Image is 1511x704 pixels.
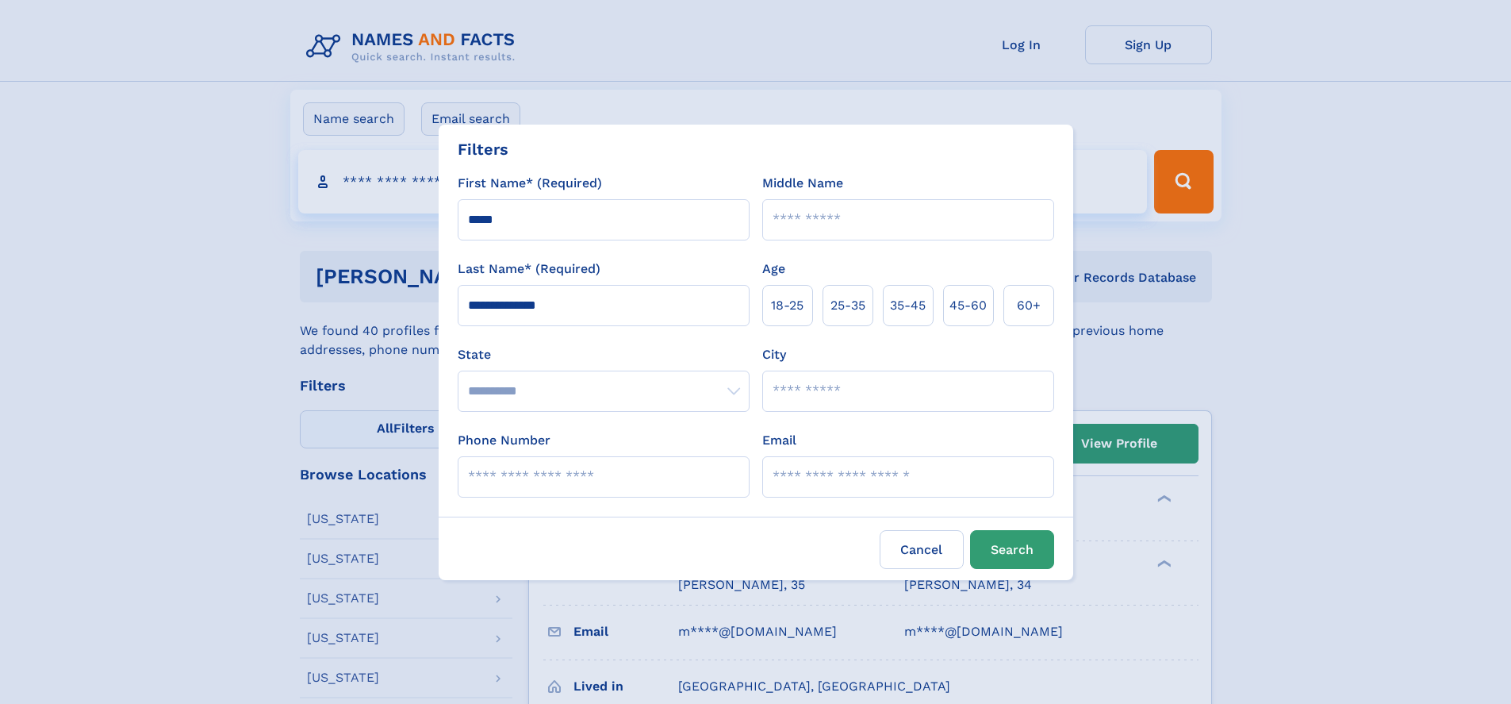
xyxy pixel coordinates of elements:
span: 25‑35 [830,296,865,315]
label: Cancel [880,530,964,569]
label: First Name* (Required) [458,174,602,193]
label: Email [762,431,796,450]
label: State [458,345,750,364]
label: Middle Name [762,174,843,193]
span: 18‑25 [771,296,803,315]
label: Age [762,260,785,279]
label: City [762,345,786,364]
span: 35‑45 [890,296,926,315]
label: Phone Number [458,431,550,450]
div: Filters [458,137,508,161]
span: 60+ [1017,296,1041,315]
button: Search [970,530,1054,569]
label: Last Name* (Required) [458,260,600,279]
span: 45‑60 [949,296,987,315]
